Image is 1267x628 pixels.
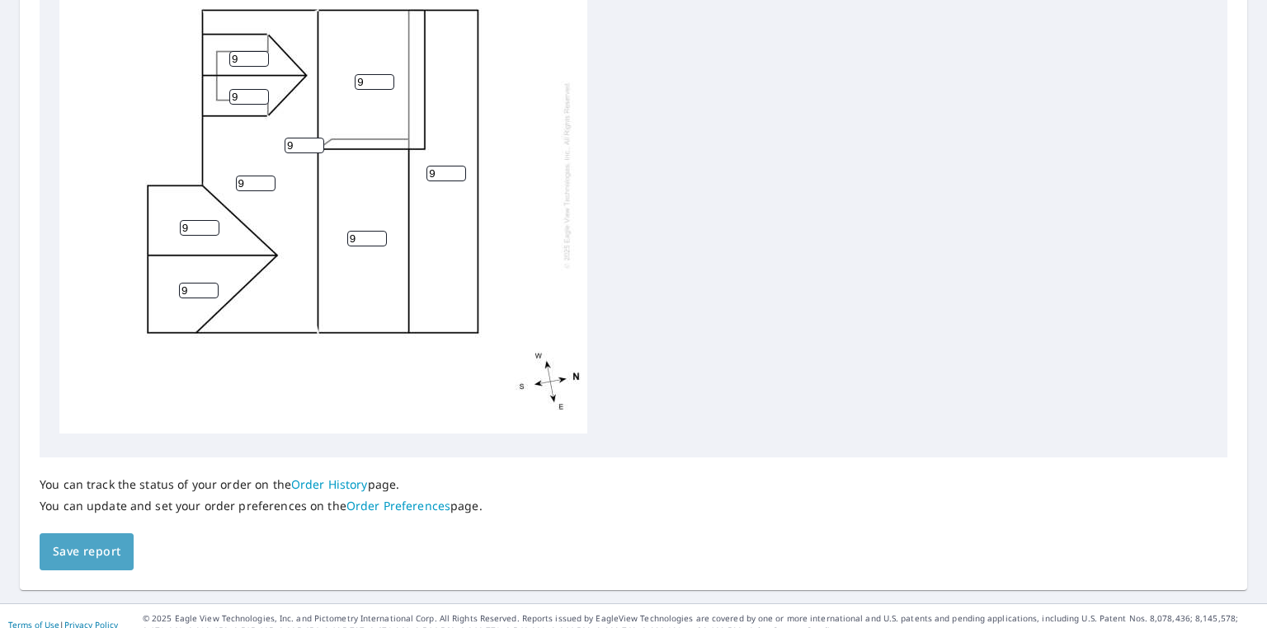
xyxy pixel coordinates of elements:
p: You can track the status of your order on the page. [40,477,483,492]
a: Order Preferences [346,498,450,513]
button: Save report [40,533,134,570]
span: Save report [53,541,120,562]
p: You can update and set your order preferences on the page. [40,499,483,513]
a: Order History [291,476,368,492]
